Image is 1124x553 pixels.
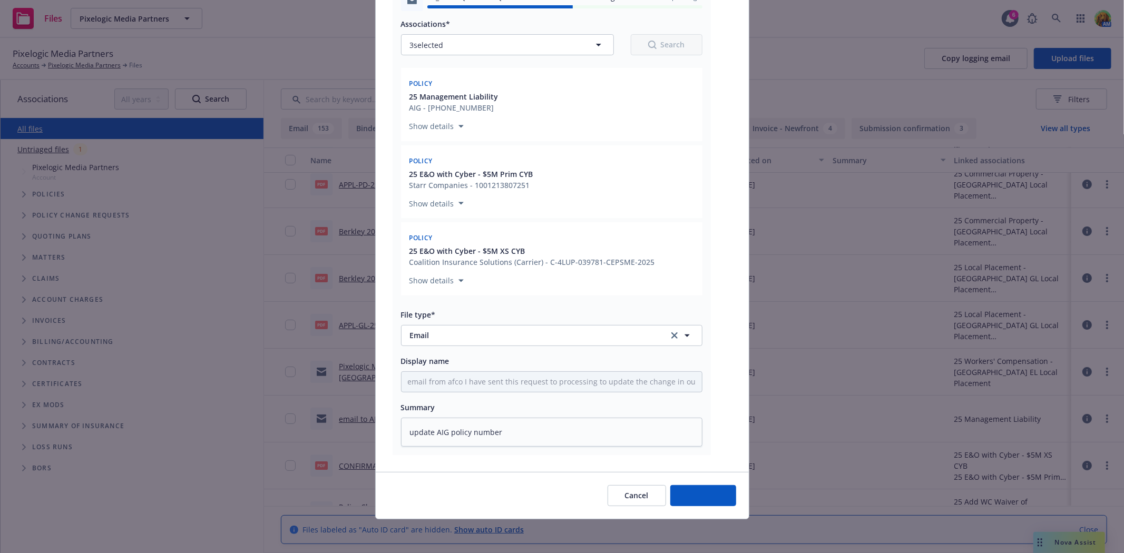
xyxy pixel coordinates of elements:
a: clear selection [668,329,681,342]
button: 25 E&O with Cyber - $5M Prim CYB [409,169,533,180]
button: Cancel [608,485,666,506]
span: Policy [409,156,433,165]
button: 25 E&O with Cyber - $5M XS CYB [409,245,655,256]
span: File type* [401,310,436,320]
span: Cancel [625,490,649,500]
button: 25 Management Liability [409,91,499,102]
button: Show details [405,274,468,287]
span: Policy [409,79,433,88]
button: Add files [670,485,736,506]
span: Summary [401,402,435,412]
span: 3 selected [410,39,444,51]
div: Starr Companies - 1001213807251 [409,180,533,191]
div: AIG - [PHONE_NUMBER] [409,102,499,113]
span: Email [410,330,654,341]
input: Add display name here... [402,372,702,392]
div: Coalition Insurance Solutions (Carrier) - C-4LUP-039781-CEPSME-2025 [409,256,655,268]
span: Add files [688,490,719,500]
span: 25 E&O with Cyber - $5M XS CYB [409,245,525,256]
span: Policy [409,233,433,242]
span: Associations* [401,19,451,29]
button: Emailclear selection [401,325,702,346]
textarea: update AIG policy number [401,418,702,447]
button: Show details [405,120,468,133]
span: Display name [401,356,449,366]
button: 3selected [401,34,614,55]
button: Show details [405,197,468,210]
